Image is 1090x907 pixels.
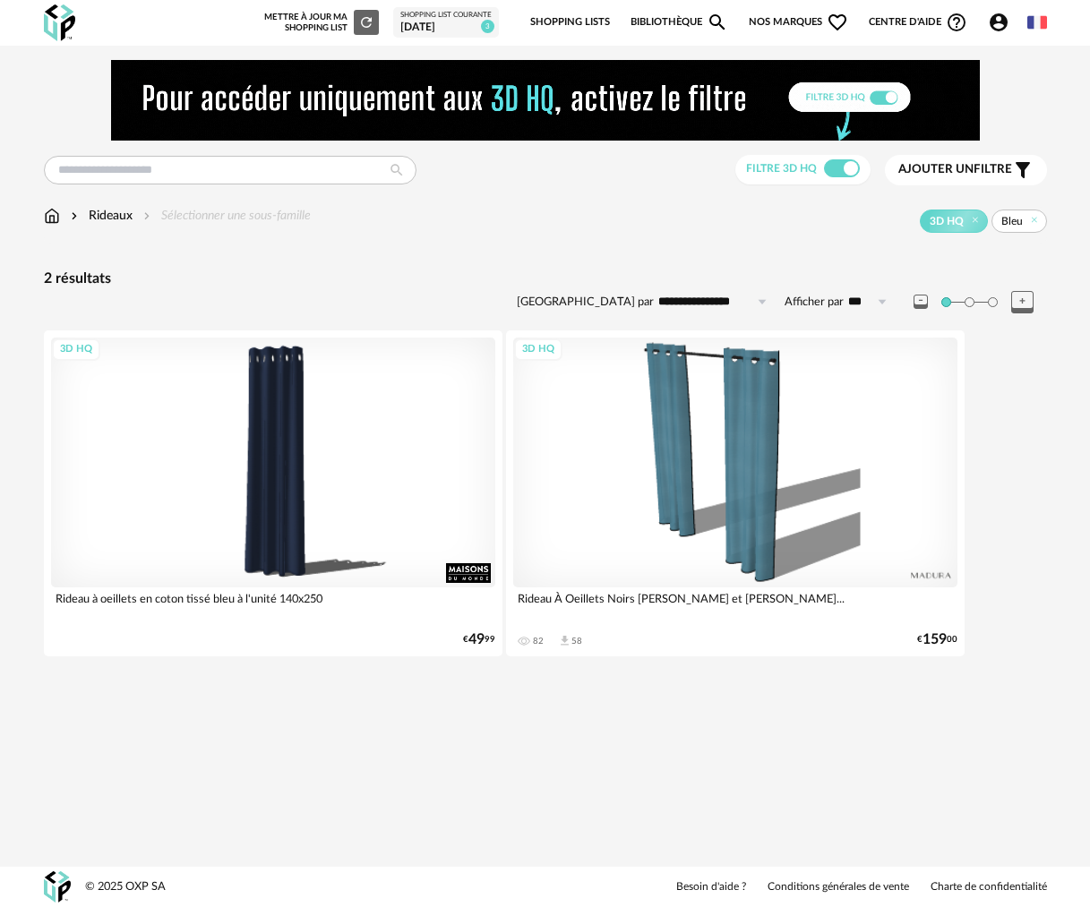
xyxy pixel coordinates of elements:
img: OXP [44,871,71,903]
div: 2 résultats [44,270,1047,288]
a: 3D HQ Rideau à oeillets en coton tissé bleu à l'unité 140x250 €4999 [44,330,502,656]
span: 49 [468,634,485,646]
label: Afficher par [785,295,844,310]
img: OXP [44,4,75,41]
span: Nos marques [749,4,849,41]
span: 3 [481,20,494,33]
span: Account Circle icon [988,12,1009,33]
span: Ajouter un [898,163,974,175]
img: svg+xml;base64,PHN2ZyB3aWR0aD0iMTYiIGhlaWdodD0iMTciIHZpZXdCb3g9IjAgMCAxNiAxNyIgZmlsbD0ibm9uZSIgeG... [44,207,60,225]
a: Conditions générales de vente [768,880,909,894]
span: Filtre 3D HQ [746,163,817,174]
span: Refresh icon [358,18,374,27]
img: fr [1027,13,1047,32]
span: filtre [898,162,1012,177]
a: Charte de confidentialité [931,880,1047,894]
div: [DATE] [400,21,492,35]
span: 3D HQ [930,214,964,228]
span: Heart Outline icon [827,12,848,33]
img: NEW%20NEW%20HQ%20NEW_V1.gif [111,60,980,141]
a: Besoin d'aide ? [676,880,746,894]
a: Shopping Lists [530,4,610,41]
img: svg+xml;base64,PHN2ZyB3aWR0aD0iMTYiIGhlaWdodD0iMTYiIHZpZXdCb3g9IjAgMCAxNiAxNiIgZmlsbD0ibm9uZSIgeG... [67,207,82,225]
div: € 99 [463,634,495,646]
span: 159 [923,634,947,646]
span: Account Circle icon [988,12,1017,33]
div: Rideaux [67,207,133,225]
a: BibliothèqueMagnify icon [631,4,729,41]
label: [GEOGRAPHIC_DATA] par [517,295,654,310]
span: Download icon [558,634,571,647]
span: Centre d'aideHelp Circle Outline icon [869,12,968,33]
div: € 00 [917,634,957,646]
span: Bleu [1001,214,1023,228]
div: Rideau À Oeillets Noirs [PERSON_NAME] et [PERSON_NAME]... [513,587,957,623]
div: Rideau à oeillets en coton tissé bleu à l'unité 140x250 [51,587,495,623]
div: © 2025 OXP SA [85,879,166,894]
span: Help Circle Outline icon [946,12,967,33]
div: 82 [533,636,544,646]
button: Ajouter unfiltre Filter icon [885,155,1047,185]
div: 3D HQ [52,338,100,361]
a: Shopping List courante [DATE] 3 [400,11,492,34]
div: 58 [571,636,582,646]
span: Magnify icon [707,12,728,33]
span: Filter icon [1012,159,1034,181]
div: 3D HQ [514,338,562,361]
div: Shopping List courante [400,11,492,20]
a: 3D HQ Rideau À Oeillets Noirs [PERSON_NAME] et [PERSON_NAME]... 82 Download icon 58 €15900 [506,330,965,656]
div: Mettre à jour ma Shopping List [264,10,379,35]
